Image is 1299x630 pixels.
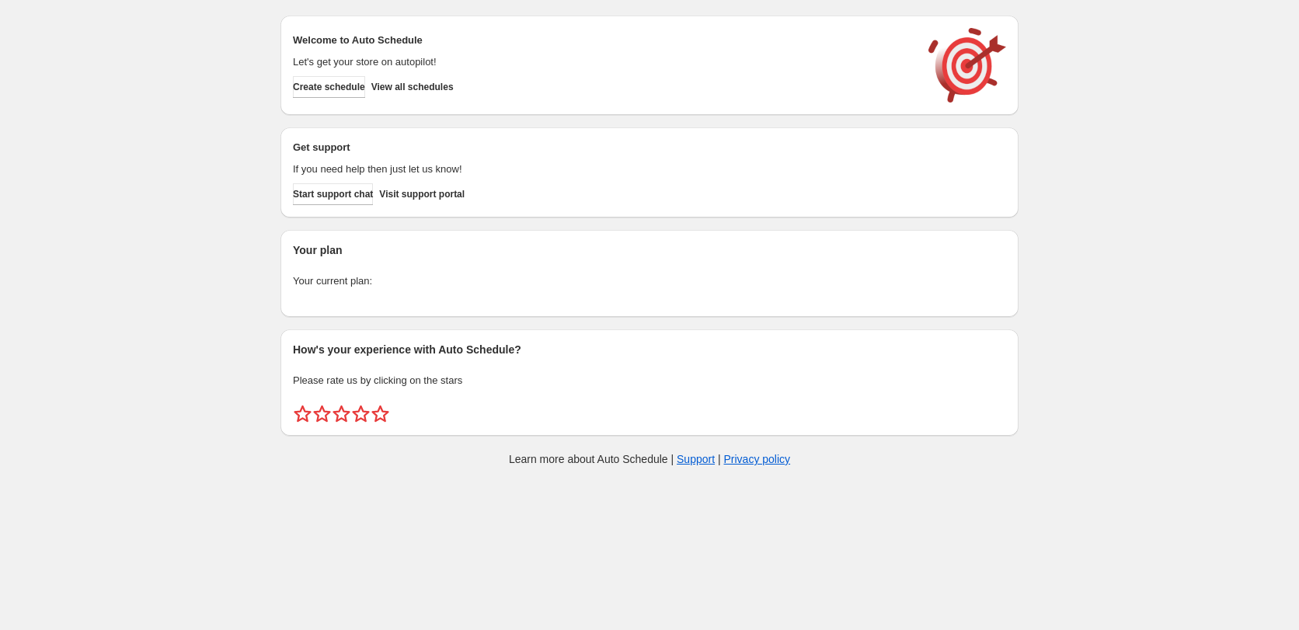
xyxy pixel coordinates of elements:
[724,453,791,465] a: Privacy policy
[293,273,1006,289] p: Your current plan:
[371,81,454,93] span: View all schedules
[293,76,365,98] button: Create schedule
[371,76,454,98] button: View all schedules
[293,162,913,177] p: If you need help then just let us know!
[293,33,913,48] h2: Welcome to Auto Schedule
[293,242,1006,258] h2: Your plan
[379,188,465,200] span: Visit support portal
[379,183,465,205] a: Visit support portal
[293,81,365,93] span: Create schedule
[293,54,913,70] p: Let's get your store on autopilot!
[293,183,373,205] a: Start support chat
[293,373,1006,388] p: Please rate us by clicking on the stars
[677,453,715,465] a: Support
[293,140,913,155] h2: Get support
[293,342,1006,357] h2: How's your experience with Auto Schedule?
[509,451,790,467] p: Learn more about Auto Schedule | |
[293,188,373,200] span: Start support chat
